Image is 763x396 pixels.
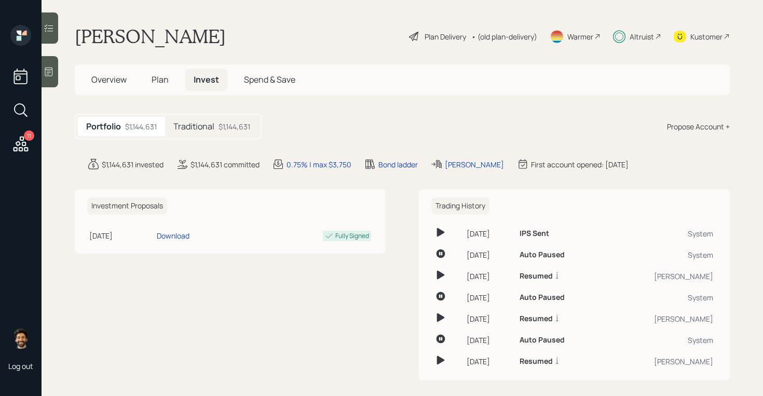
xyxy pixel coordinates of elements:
div: [DATE] [89,230,153,241]
h6: Resumed [520,357,553,366]
span: Overview [91,74,127,85]
div: [DATE] [467,292,511,303]
h6: Auto Paused [520,293,565,302]
div: Plan Delivery [425,31,466,42]
h5: Portfolio [86,122,121,131]
img: eric-schwartz-headshot.png [10,328,31,349]
div: [PERSON_NAME] [609,271,713,282]
span: Invest [194,74,219,85]
div: • (old plan-delivery) [471,31,537,42]
div: System [609,292,713,303]
div: [PERSON_NAME] [609,356,713,367]
div: 0.75% | max $3,750 [287,159,351,170]
div: Kustomer [690,31,723,42]
div: Altruist [630,31,654,42]
div: Propose Account + [667,121,730,132]
div: [PERSON_NAME] [609,313,713,324]
div: [DATE] [467,313,511,324]
h6: Investment Proposals [87,197,167,215]
h5: Traditional [173,122,214,131]
h1: [PERSON_NAME] [75,25,226,48]
div: Log out [8,361,33,371]
div: [PERSON_NAME] [445,159,504,170]
div: System [609,249,713,260]
div: $1,144,631 invested [102,159,163,170]
div: $1,144,631 committed [190,159,260,170]
h6: Resumed [520,314,553,323]
div: [DATE] [467,228,511,239]
div: First account opened: [DATE] [531,159,629,170]
h6: Resumed [520,272,553,281]
div: [DATE] [467,335,511,346]
h6: Trading History [431,197,489,215]
div: 11 [24,130,34,141]
span: Plan [152,74,169,85]
div: System [609,228,713,239]
div: [DATE] [467,356,511,367]
div: System [609,335,713,346]
h6: Auto Paused [520,250,565,259]
div: $1,144,631 [219,121,250,132]
div: Download [157,230,189,241]
div: Fully Signed [335,231,369,241]
span: Spend & Save [244,74,295,85]
div: $1,144,631 [125,121,157,132]
h6: Auto Paused [520,336,565,345]
div: [DATE] [467,249,511,260]
h6: IPS Sent [520,229,549,238]
div: [DATE] [467,271,511,282]
div: Bond ladder [378,159,418,170]
div: Warmer [567,31,593,42]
